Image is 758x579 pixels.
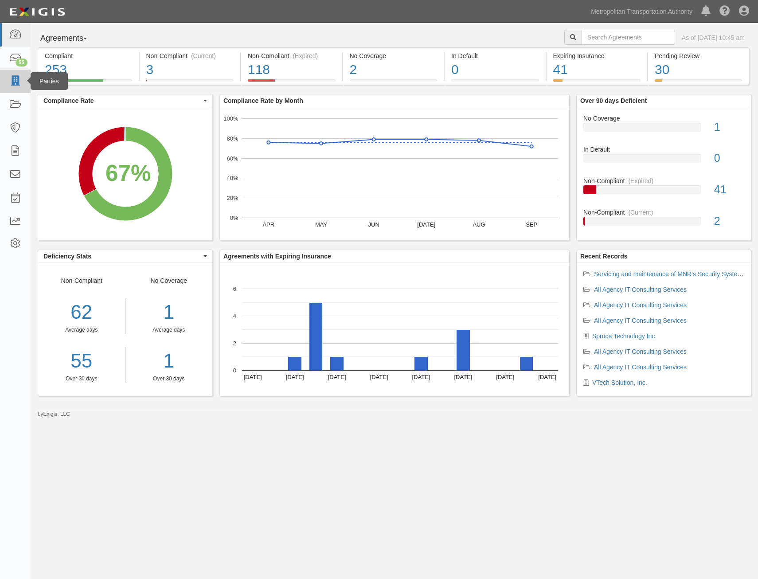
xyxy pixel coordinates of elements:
div: 30 [655,60,742,79]
text: [DATE] [454,374,472,380]
div: 0 [451,60,539,79]
a: Expiring Insurance41 [547,79,648,86]
a: VTech Solution, Inc. [592,379,647,386]
a: 55 [38,347,125,375]
a: All Agency IT Consulting Services [594,364,687,371]
text: 40% [227,175,238,181]
button: Agreements [38,30,104,47]
a: All Agency IT Consulting Services [594,317,687,324]
div: 55 [16,59,27,67]
text: 0% [230,215,238,221]
a: No Coverage2 [343,79,444,86]
div: 67% [105,157,151,189]
text: 2 [233,340,236,346]
a: Non-Compliant(Current)2 [583,208,744,233]
b: Recent Records [580,253,628,260]
a: All Agency IT Consulting Services [594,301,687,309]
div: No Coverage [350,51,438,60]
b: Agreements with Expiring Insurance [223,253,331,260]
text: 100% [223,115,238,122]
small: by [38,411,70,418]
div: Expiring Insurance [553,51,641,60]
div: (Current) [628,208,653,217]
text: [DATE] [244,374,262,380]
button: Compliance Rate [38,94,212,107]
div: 62 [38,298,125,326]
div: 2 [350,60,438,79]
div: Non-Compliant [577,208,751,217]
text: [DATE] [412,374,430,380]
a: In Default0 [583,145,744,176]
a: Pending Review30 [648,79,749,86]
div: Pending Review [655,51,742,60]
div: Over 30 days [132,375,206,383]
text: [DATE] [370,374,388,380]
a: Non-Compliant(Current)3 [140,79,241,86]
svg: A chart. [220,107,569,240]
div: Compliant [45,51,132,60]
text: [DATE] [538,374,556,380]
svg: A chart. [38,107,212,240]
div: No Coverage [577,114,751,123]
text: 4 [233,313,236,319]
i: Help Center - Complianz [719,6,730,17]
div: (Expired) [628,176,653,185]
text: MAY [315,221,328,228]
div: (Expired) [293,51,318,60]
text: [DATE] [417,221,435,228]
a: In Default0 [445,79,546,86]
div: Over 30 days [38,375,125,383]
text: JUN [368,221,379,228]
div: As of [DATE] 10:45 am [682,33,745,42]
svg: A chart. [220,263,569,396]
text: [DATE] [286,374,304,380]
div: Parties [31,72,68,90]
a: Non-Compliant(Expired)118 [241,79,342,86]
div: Average days [132,326,206,334]
div: 2 [707,213,751,229]
a: Spruce Technology Inc. [592,333,656,340]
img: logo-5460c22ac91f19d4615b14bd174203de0afe785f0fc80cf4dbbc73dc1793850b.png [7,4,68,20]
a: Exigis, LLC [43,411,70,417]
div: 0 [707,150,751,166]
div: 41 [707,182,751,198]
div: Non-Compliant (Expired) [248,51,336,60]
div: 3 [146,60,234,79]
b: Compliance Rate by Month [223,97,303,104]
text: APR [262,221,274,228]
text: AUG [473,221,485,228]
button: Deficiency Stats [38,250,212,262]
a: Non-Compliant(Expired)41 [583,176,744,208]
a: All Agency IT Consulting Services [594,286,687,293]
text: 0 [233,367,236,374]
div: In Default [451,51,539,60]
span: Deficiency Stats [43,252,201,261]
a: No Coverage1 [583,114,744,145]
a: Metropolitan Transportation Authority [586,3,697,20]
div: No Coverage [125,276,213,383]
text: [DATE] [328,374,346,380]
text: [DATE] [496,374,514,380]
div: 1 [132,298,206,326]
div: 253 [45,60,132,79]
text: 80% [227,135,238,142]
div: Non-Compliant [577,176,751,185]
div: 118 [248,60,336,79]
text: SEP [526,221,537,228]
div: In Default [577,145,751,154]
span: Compliance Rate [43,96,201,105]
div: (Current) [191,51,216,60]
text: 20% [227,195,238,201]
div: 1 [707,119,751,135]
div: Non-Compliant (Current) [146,51,234,60]
a: 1 [132,347,206,375]
input: Search Agreements [582,30,675,45]
div: Average days [38,326,125,334]
div: Non-Compliant [38,276,125,383]
text: 60% [227,155,238,161]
